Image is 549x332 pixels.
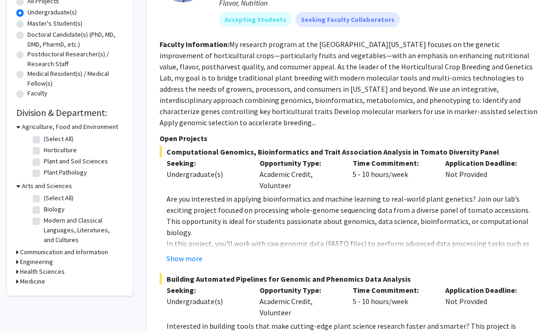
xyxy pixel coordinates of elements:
[27,19,82,28] label: Master's Student(s)
[260,285,339,296] p: Opportunity Type:
[445,285,524,296] p: Application Deadline:
[160,146,538,157] span: Computational Genomics, Bioinformatics and Trait Association Analysis in Tomato Diversity Panel
[167,169,246,180] div: Undergraduate(s)
[27,69,123,88] label: Medical Resident(s) / Medical Fellow(s)
[22,122,118,132] h3: Agriculture, Food and Environment
[27,30,123,49] label: Doctoral Candidate(s) (PhD, MD, DMD, PharmD, etc.)
[44,134,74,144] label: (Select All)
[44,156,108,166] label: Plant and Soil Sciences
[438,157,531,191] div: Not Provided
[16,107,123,118] h2: Division & Department:
[20,277,45,286] h3: Medicine
[167,238,538,294] p: In this project, you'll work with raw genomic data (FASTQ files) to perform advanced data process...
[44,145,77,155] label: Horticulture
[20,267,65,277] h3: Health Sciences
[27,49,123,69] label: Postdoctoral Researcher(s) / Research Staff
[445,157,524,169] p: Application Deadline:
[22,181,72,191] h3: Arts and Sciences
[44,168,87,177] label: Plant Pathology
[160,273,538,285] span: Building Automated Pipelines for Genomic and Phenomics Data Analysis
[167,296,246,307] div: Undergraduate(s)
[253,285,346,318] div: Academic Credit, Volunteer
[353,157,432,169] p: Time Commitment:
[295,12,400,27] mat-chip: Seeking Faculty Collaborators
[27,88,47,98] label: Faculty
[353,285,432,296] p: Time Commitment:
[167,157,246,169] p: Seeking:
[438,285,531,318] div: Not Provided
[27,7,77,17] label: Undergraduate(s)
[160,133,538,144] p: Open Projects
[167,253,202,264] button: Show more
[346,157,439,191] div: 5 - 10 hours/week
[253,157,346,191] div: Academic Credit, Volunteer
[20,247,108,257] h3: Communication and Information
[7,290,40,325] iframe: Chat
[160,40,537,127] fg-read-more: My research program at the [GEOGRAPHIC_DATA][US_STATE] focuses on the genetic improvement of hort...
[44,216,121,245] label: Modern and Classical Languages, Literatures, and Cultures
[44,193,74,203] label: (Select All)
[346,285,439,318] div: 5 - 10 hours/week
[44,204,65,214] label: Biology
[167,193,538,238] p: Are you interested in applying bioinformatics and machine learning to real-world plant genetics? ...
[160,40,229,49] b: Faculty Information:
[167,285,246,296] p: Seeking:
[219,12,292,27] mat-chip: Accepting Students
[260,157,339,169] p: Opportunity Type:
[20,257,53,267] h3: Engineering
